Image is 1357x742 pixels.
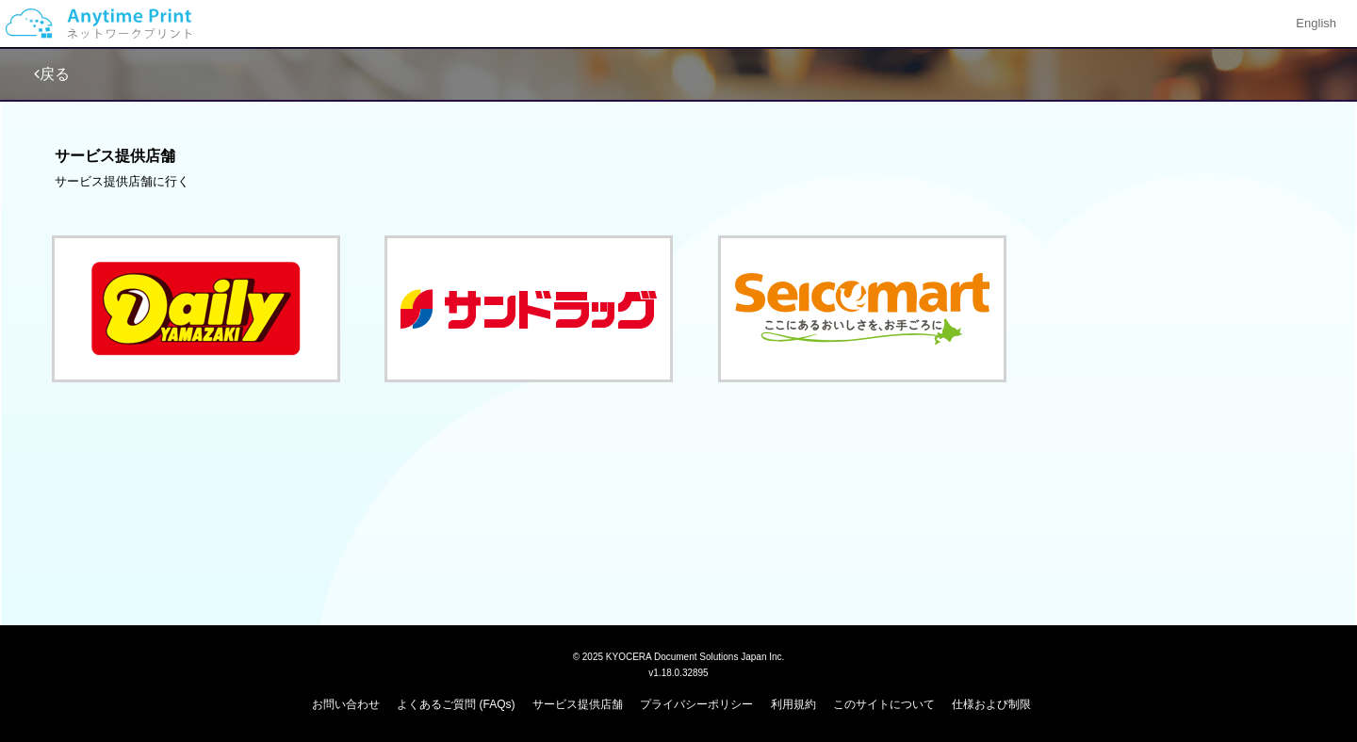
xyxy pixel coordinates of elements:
a: 仕様および制限 [952,698,1031,711]
div: サービス提供店舗に行く [55,173,1303,191]
h3: サービス提供店舗 [55,148,1303,165]
a: 利用規約 [771,698,816,711]
span: v1.18.0.32895 [648,667,708,678]
a: このサイトについて [833,698,935,711]
a: よくあるご質問 (FAQs) [397,698,515,711]
a: プライバシーポリシー [640,698,753,711]
a: お問い合わせ [312,698,380,711]
span: © 2025 KYOCERA Document Solutions Japan Inc. [573,650,785,662]
a: 戻る [34,66,70,82]
a: サービス提供店舗 [532,698,623,711]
